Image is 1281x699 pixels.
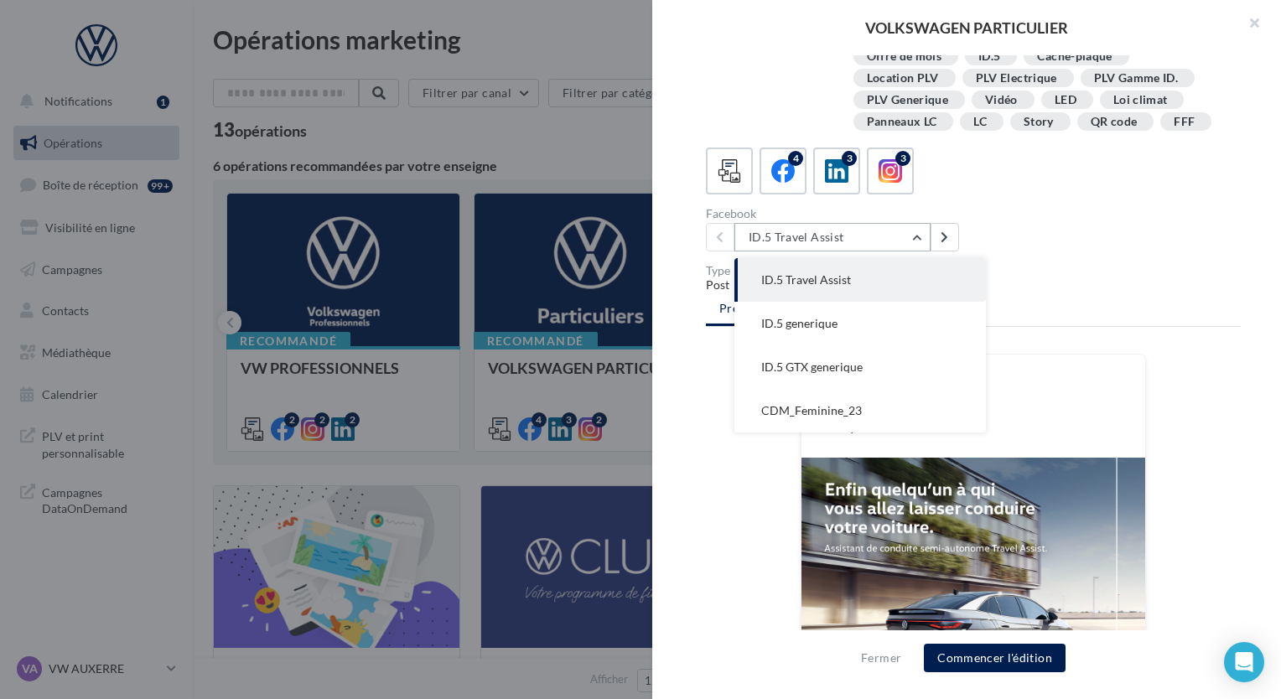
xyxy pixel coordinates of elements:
[1024,116,1054,128] div: Story
[867,50,942,63] div: Offre de mois
[854,648,908,668] button: Fermer
[734,389,986,432] button: CDM_Feminine_23
[1174,116,1195,128] div: FFF
[679,20,1254,35] div: VOLKSWAGEN PARTICULIER
[788,151,803,166] div: 4
[978,50,1000,63] div: ID.5
[867,72,939,85] div: Location PLV
[1224,642,1264,682] div: Open Intercom Messenger
[734,258,986,302] button: ID.5 Travel Assist
[1055,94,1076,106] div: LED
[706,277,1241,293] div: Post
[1091,116,1137,128] div: QR code
[734,223,931,251] button: ID.5 Travel Assist
[1113,94,1168,106] div: Loi climat
[842,151,857,166] div: 3
[706,208,967,220] div: Facebook
[734,302,986,345] button: ID.5 generique
[973,116,987,128] div: LC
[1037,50,1112,63] div: Cache-plaque
[924,644,1066,672] button: Commencer l'édition
[761,403,862,417] span: CDM_Feminine_23
[761,360,863,374] span: ID.5 GTX generique
[867,116,937,128] div: Panneaux LC
[895,151,910,166] div: 3
[761,316,838,330] span: ID.5 generique
[985,94,1018,106] div: Vidéo
[867,94,949,106] div: PLV Generique
[734,345,986,389] button: ID.5 GTX generique
[1094,72,1179,85] div: PLV Gamme ID.
[761,272,851,287] span: ID.5 Travel Assist
[976,72,1057,85] div: PLV Electrique
[706,265,1241,277] div: Type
